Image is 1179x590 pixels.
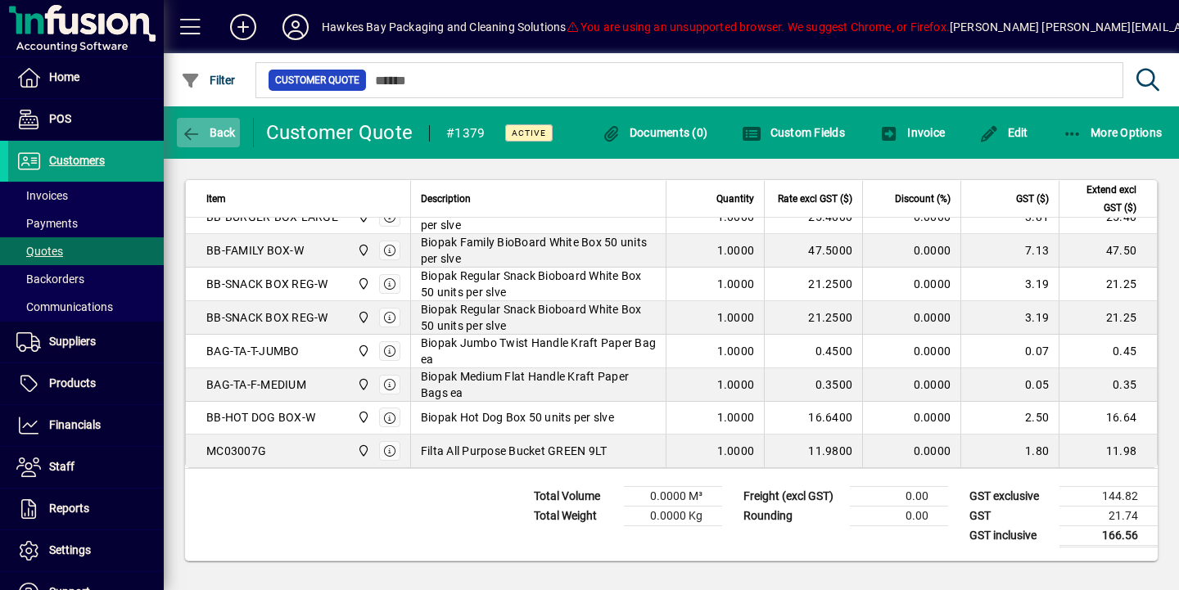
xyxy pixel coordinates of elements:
[8,99,164,140] a: POS
[8,447,164,488] a: Staff
[353,275,372,293] span: Central
[1059,118,1167,147] button: More Options
[8,293,164,321] a: Communications
[49,543,91,556] span: Settings
[717,443,755,459] span: 1.0000
[8,489,164,529] a: Reports
[206,343,300,359] div: BAG-TA-T-JUMBO
[862,234,960,268] td: 0.0000
[1059,335,1157,368] td: 0.45
[322,14,567,40] div: Hawkes Bay Packaging and Cleaning Solutions
[8,182,164,209] a: Invoices
[624,506,722,525] td: 0.0000 Kg
[862,402,960,435] td: 0.0000
[8,322,164,363] a: Suppliers
[177,65,240,95] button: Filter
[206,376,306,393] div: BAG-TA-F-MEDIUM
[960,335,1059,368] td: 0.07
[1016,189,1049,207] span: GST ($)
[775,242,852,259] div: 47.5000
[206,309,328,326] div: BB-SNACK BOX REG-W
[16,245,63,258] span: Quotes
[1063,126,1163,139] span: More Options
[961,486,1059,506] td: GST exclusive
[181,74,236,87] span: Filter
[960,301,1059,335] td: 3.19
[353,241,372,259] span: Central
[8,57,164,98] a: Home
[1059,301,1157,335] td: 21.25
[206,242,304,259] div: BB-FAMILY BOX-W
[879,126,945,139] span: Invoice
[8,209,164,237] a: Payments
[446,120,485,146] div: #1379
[206,409,315,426] div: BB-HOT DOG BOX-W
[862,368,960,402] td: 0.0000
[850,506,948,525] td: 0.00
[979,126,1028,139] span: Edit
[177,118,240,147] button: Back
[421,268,656,300] span: Biopak Regular Snack Bioboard White Box 50 units per slve
[1059,525,1158,546] td: 166.56
[775,376,852,393] div: 0.3500
[164,118,254,147] app-page-header-button: Back
[353,442,372,460] span: Central
[1069,180,1136,216] span: Extend excl GST ($)
[961,525,1059,546] td: GST inclusive
[269,12,322,42] button: Profile
[597,118,711,147] button: Documents (0)
[421,189,471,207] span: Description
[49,502,89,515] span: Reports
[960,200,1059,234] td: 3.81
[8,530,164,571] a: Settings
[421,301,656,334] span: Biopak Regular Snack Bioboard White Box 50 units per slve
[567,20,950,34] span: You are using an unsupported browser. We suggest Chrome, or Firefox.
[1059,486,1158,506] td: 144.82
[353,376,372,394] span: Central
[850,486,948,506] td: 0.00
[717,343,755,359] span: 1.0000
[421,443,608,459] span: Filta All Purpose Bucket GREEN 9LT
[775,343,852,359] div: 0.4500
[1059,402,1157,435] td: 16.64
[49,335,96,348] span: Suppliers
[975,118,1032,147] button: Edit
[624,486,722,506] td: 0.0000 M³
[895,189,951,207] span: Discount (%)
[206,276,328,292] div: BB-SNACK BOX REG-W
[421,409,614,426] span: Biopak Hot Dog Box 50 units per slve
[49,460,75,473] span: Staff
[353,309,372,327] span: Central
[960,234,1059,268] td: 7.13
[275,72,359,88] span: Customer Quote
[266,119,413,146] div: Customer Quote
[353,342,372,360] span: Central
[1059,368,1157,402] td: 0.35
[716,189,754,207] span: Quantity
[775,409,852,426] div: 16.6400
[512,128,546,138] span: Active
[1059,268,1157,301] td: 21.25
[960,368,1059,402] td: 0.05
[181,126,236,139] span: Back
[960,268,1059,301] td: 3.19
[8,405,164,446] a: Financials
[775,443,852,459] div: 11.9800
[16,272,84,286] span: Backorders
[8,265,164,293] a: Backorders
[875,118,949,147] button: Invoice
[526,506,624,525] td: Total Weight
[961,506,1059,525] td: GST
[775,276,852,292] div: 21.2500
[717,242,755,259] span: 1.0000
[735,486,850,506] td: Freight (excl GST)
[742,126,845,139] span: Custom Fields
[717,409,755,426] span: 1.0000
[16,189,68,202] span: Invoices
[49,112,71,125] span: POS
[421,335,656,367] span: Biopak Jumbo Twist Handle Kraft Paper Bag ea
[421,368,656,401] span: Biopak Medium Flat Handle Kraft Paper Bags ea
[1059,506,1158,525] td: 21.74
[1059,234,1157,268] td: 47.50
[862,335,960,368] td: 0.0000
